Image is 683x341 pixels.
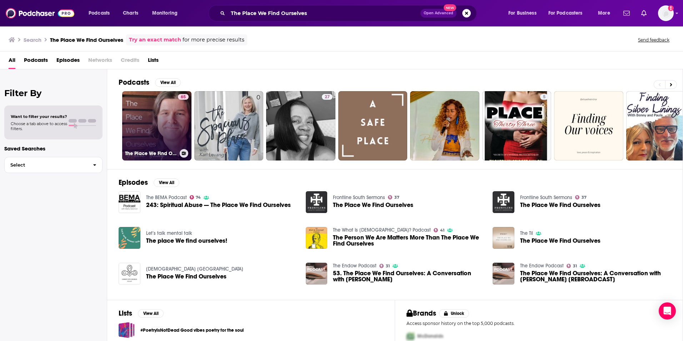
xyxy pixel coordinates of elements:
a: All [9,54,15,69]
a: #PoetryIsNotDead Good vibes poetry for the soul [119,322,135,338]
span: Open Advanced [424,11,453,15]
a: The What Is Stoicism? Podcast [333,227,431,233]
button: Show profile menu [658,5,674,21]
span: New [444,4,457,11]
a: 74 [190,195,201,199]
a: Episodes [56,54,80,69]
span: 41 [440,229,444,232]
img: The Place We Find Ourselves [306,191,328,213]
a: 41 [434,228,444,232]
span: 31 [573,265,577,268]
button: Unlock [439,309,469,318]
a: 65 [178,94,189,100]
img: The Place We Find Ourselves [119,263,140,285]
img: The Place We Find Ourselves: A Conversation with Mary Eberstadt [REBROADCAST] [493,263,514,285]
a: 27 [322,94,333,100]
span: 5 [543,94,545,101]
p: Access sponsor history on the top 5,000 podcasts. [407,321,671,326]
a: 243: Spiritual Abuse — The Place We Find Ourselves [146,202,291,208]
a: Show notifications dropdown [620,7,633,19]
a: 37 [388,195,399,199]
span: for more precise results [183,36,244,44]
img: The Place We Find Ourselves [493,227,514,249]
span: 27 [325,94,330,101]
a: 31 [379,264,390,268]
h3: Search [24,36,41,43]
button: open menu [84,8,119,19]
h2: Filter By [4,88,103,98]
img: The place We find ourselves! [119,227,140,249]
span: For Business [508,8,537,18]
img: The Place We Find Ourselves [493,191,514,213]
button: Open AdvancedNew [420,9,457,18]
a: 5 [482,91,552,160]
a: The Til [520,230,533,236]
h2: Episodes [119,178,148,187]
h3: The Place We Find Ourselves [50,36,123,43]
a: Podchaser - Follow, Share and Rate Podcasts [6,6,74,20]
a: 65The Place We Find Ourselves [122,91,191,160]
img: The Person We Are Matters More Than The Place We Find Ourselves [306,227,328,249]
a: Frontline South Sermons [333,194,385,201]
span: 74 [196,196,201,199]
div: Search podcasts, credits, & more... [215,5,484,21]
button: open menu [593,8,619,19]
a: 5 [540,94,548,100]
button: open menu [503,8,545,19]
span: The Place We Find Ourselves: A Conversation with [PERSON_NAME] [REBROADCAST] [520,270,671,282]
a: Lists [148,54,159,69]
span: Credits [121,54,139,69]
span: McDonalds [417,333,443,339]
a: 27 [266,91,335,160]
a: The Person We Are Matters More Than The Place We Find Ourselves [333,234,484,247]
span: For Podcasters [548,8,583,18]
img: 243: Spiritual Abuse — The Place We Find Ourselves [119,191,140,213]
a: 37 [575,195,587,199]
a: The Place We Find Ourselves [520,238,600,244]
a: The Place We Find Ourselves [333,202,413,208]
img: 53. The Place We Find Ourselves: A Conversation with Mary Eberstadt [306,263,328,285]
h3: The Place We Find Ourselves [125,150,177,157]
span: Logged in as smacnaughton [658,5,674,21]
div: Open Intercom Messenger [659,302,676,320]
img: User Profile [658,5,674,21]
span: 37 [582,196,587,199]
span: 37 [394,196,399,199]
h2: Lists [119,309,132,318]
span: 65 [181,94,186,101]
a: #PoetryIsNotDead Good vibes poetry for the soul [140,326,244,334]
a: Frontline South Sermons [520,194,572,201]
a: The Place We Find Ourselves [146,273,226,280]
span: Choose a tab above to access filters. [11,121,67,131]
div: 0 [256,94,260,158]
p: Saved Searches [4,145,103,152]
button: open menu [544,8,593,19]
a: 0 [194,91,264,160]
a: The BEMA Podcast [146,194,187,201]
a: PodcastsView All [119,78,181,87]
span: 53. The Place We Find Ourselves: A Conversation with [PERSON_NAME] [333,270,484,282]
span: 31 [386,265,390,268]
button: Select [4,157,103,173]
span: The Place We Find Ourselves [520,202,600,208]
svg: Add a profile image [668,5,674,11]
button: View All [154,178,179,187]
a: Charts [118,8,143,19]
input: Search podcasts, credits, & more... [228,8,420,19]
a: 53. The Place We Find Ourselves: A Conversation with Mary Eberstadt [333,270,484,282]
span: Want to filter your results? [11,114,67,119]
